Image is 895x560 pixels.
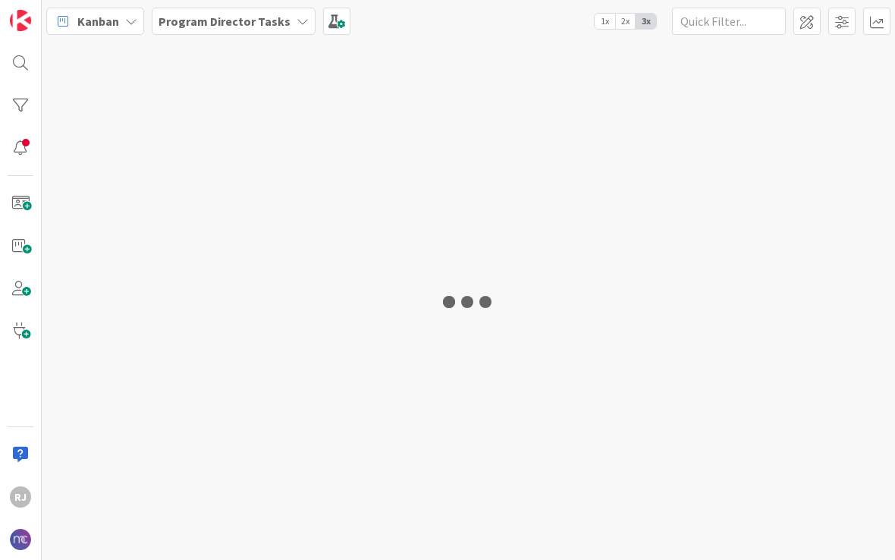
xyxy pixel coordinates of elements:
[10,529,31,550] img: avatar
[77,12,119,30] span: Kanban
[10,486,31,508] div: RJ
[615,14,636,29] span: 2x
[159,14,290,29] b: Program Director Tasks
[672,8,786,35] input: Quick Filter...
[10,10,31,31] img: Visit kanbanzone.com
[636,14,656,29] span: 3x
[595,14,615,29] span: 1x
